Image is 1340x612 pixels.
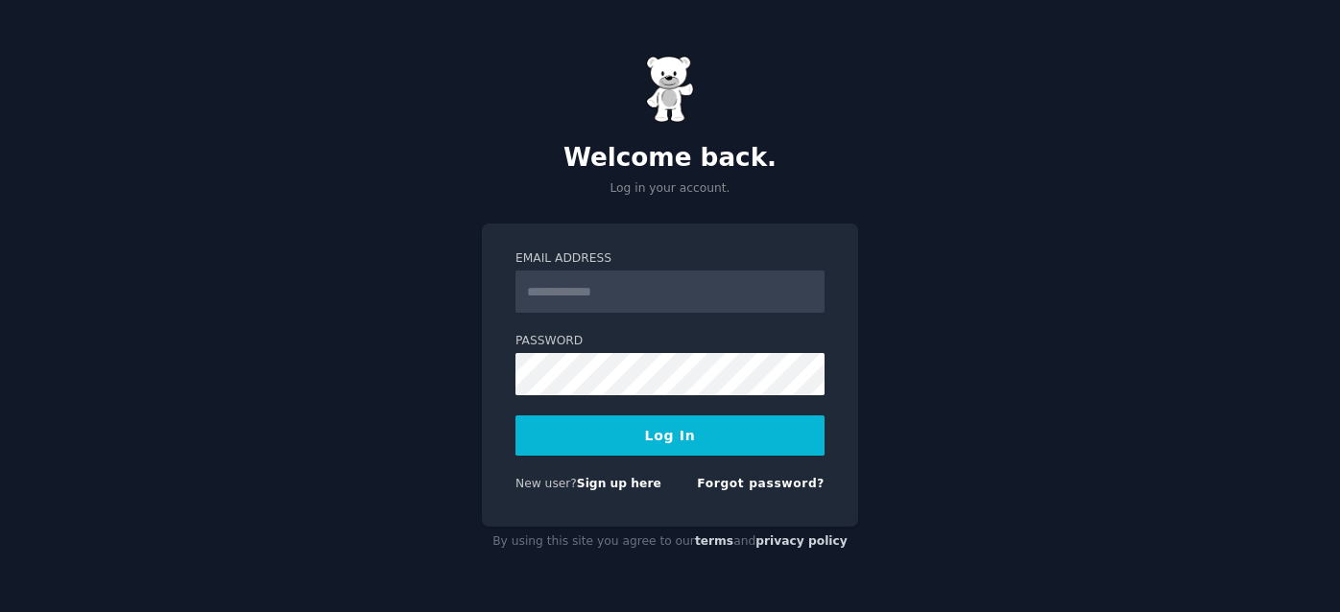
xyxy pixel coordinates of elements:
div: By using this site you agree to our and [482,527,858,557]
label: Password [515,333,825,350]
img: Gummy Bear [646,56,694,123]
p: Log in your account. [482,180,858,198]
a: Forgot password? [697,477,825,490]
a: terms [695,534,733,548]
button: Log In [515,415,825,456]
a: privacy policy [755,534,848,548]
span: New user? [515,477,577,490]
a: Sign up here [577,477,661,490]
h2: Welcome back. [482,143,858,174]
label: Email Address [515,250,825,268]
